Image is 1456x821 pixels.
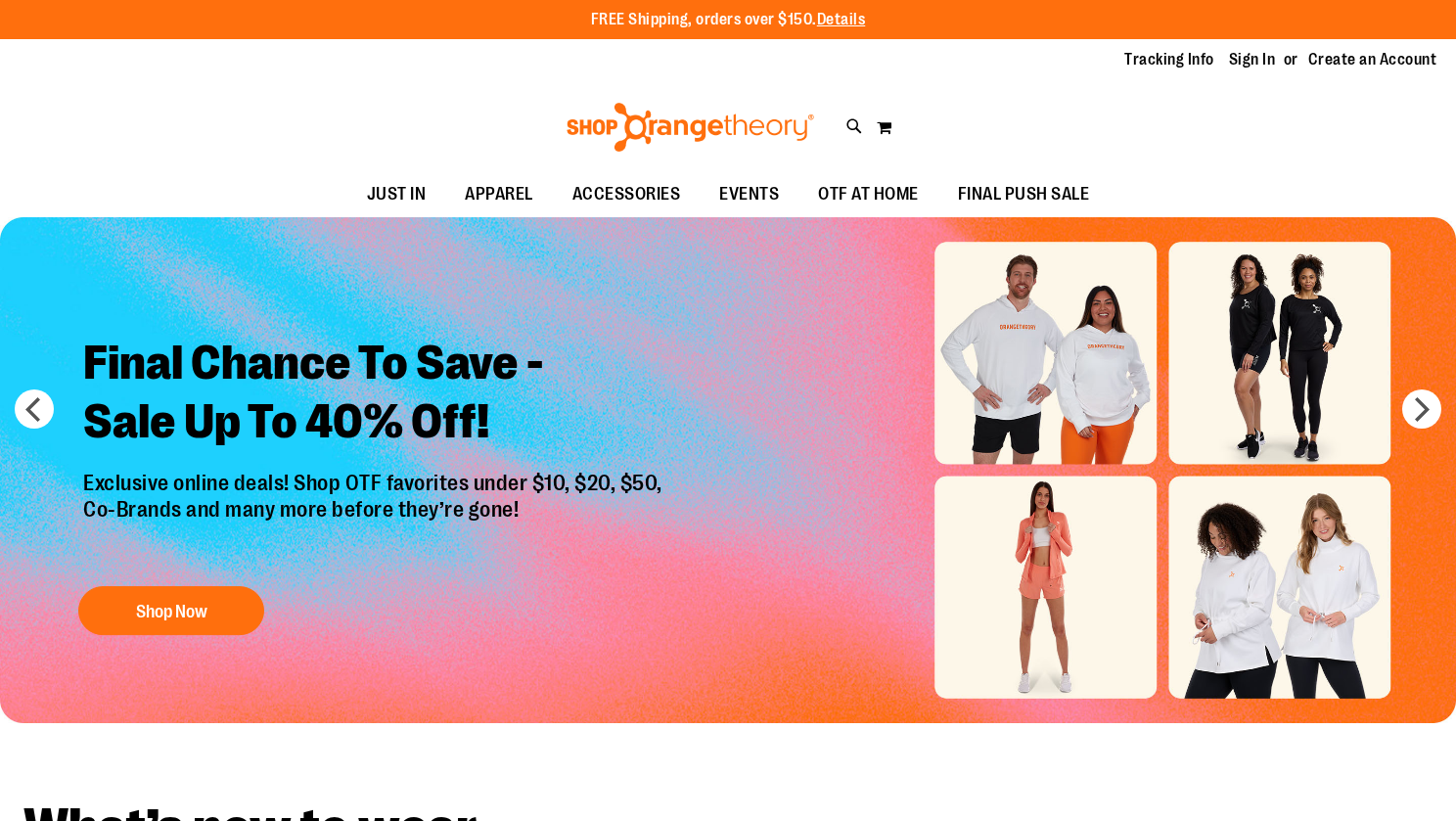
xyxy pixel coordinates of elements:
[15,389,54,429] button: prev
[938,172,1110,217] a: FINAL PUSH SALE
[572,172,681,216] span: ACCESSORIES
[958,172,1090,216] span: FINAL PUSH SALE
[817,11,866,28] a: Details
[78,586,264,635] button: Shop Now
[367,172,427,216] span: JUST IN
[1402,389,1441,429] button: next
[445,172,553,217] a: APPAREL
[591,9,866,31] p: FREE Shipping, orders over $150.
[564,103,817,152] img: Shop Orangetheory
[719,172,779,216] span: EVENTS
[68,319,682,471] h2: Final Chance To Save - Sale Up To 40% Off!
[818,172,919,216] span: OTF AT HOME
[1124,49,1214,70] a: Tracking Info
[553,172,701,217] a: ACCESSORIES
[798,172,938,217] a: OTF AT HOME
[465,172,533,216] span: APPAREL
[68,471,682,567] p: Exclusive online deals! Shop OTF favorites under $10, $20, $50, Co-Brands and many more before th...
[1308,49,1437,70] a: Create an Account
[68,319,682,645] a: Final Chance To Save -Sale Up To 40% Off! Exclusive online deals! Shop OTF favorites under $10, $...
[1229,49,1276,70] a: Sign In
[700,172,798,217] a: EVENTS
[347,172,446,217] a: JUST IN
